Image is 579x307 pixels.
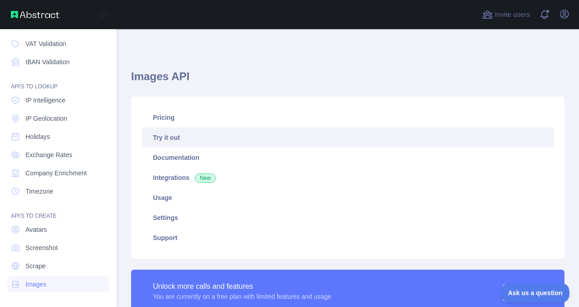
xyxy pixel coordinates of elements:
[7,147,109,163] a: Exchange Rates
[11,11,59,18] img: Abstract API
[25,39,66,48] span: VAT Validation
[142,188,554,208] a: Usage
[7,201,109,220] div: API'S TO CREATE
[7,54,109,70] a: IBAN Validation
[25,187,53,196] span: Timezone
[142,148,554,168] a: Documentation
[25,114,67,123] span: IP Geolocation
[142,107,554,128] a: Pricing
[501,283,570,302] iframe: Toggle Customer Support
[142,128,554,148] a: Try it out
[25,169,87,178] span: Company Enrichment
[25,243,58,252] span: Screenshot
[142,168,554,188] a: Integrations New
[195,174,216,183] span: New
[7,258,109,274] a: Scrape
[7,36,109,52] a: VAT Validation
[25,261,46,271] span: Scrape
[7,128,109,145] a: Holidays
[25,280,46,289] span: Images
[153,281,331,292] div: Unlock more calls and features
[25,132,50,141] span: Holidays
[25,150,72,159] span: Exchange Rates
[131,69,564,91] h1: Images API
[7,92,109,108] a: IP Intelligence
[142,228,554,248] a: Support
[25,96,66,105] span: IP Intelligence
[7,276,109,292] a: Images
[495,10,530,20] span: Invite users
[142,208,554,228] a: Settings
[480,7,532,22] button: Invite users
[7,165,109,181] a: Company Enrichment
[153,292,331,301] div: You are currently on a free plan with limited features and usage
[7,72,109,90] div: API'S TO LOOKUP
[7,183,109,200] a: Timezone
[7,110,109,127] a: IP Geolocation
[25,57,70,67] span: IBAN Validation
[7,240,109,256] a: Screenshot
[25,225,47,234] span: Avatars
[7,221,109,238] a: Avatars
